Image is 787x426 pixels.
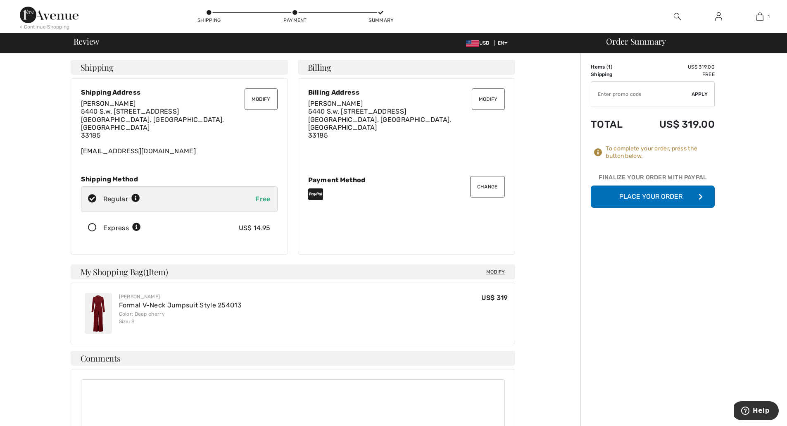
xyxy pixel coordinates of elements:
[20,7,78,23] img: 1ère Avenue
[103,223,141,233] div: Express
[308,176,505,184] div: Payment Method
[481,294,508,302] span: US$ 319
[255,195,270,203] span: Free
[146,266,149,276] span: 1
[74,37,100,45] span: Review
[486,268,505,276] span: Modify
[498,40,508,46] span: EN
[591,173,715,186] div: Finalize Your Order with PayPal
[143,266,168,277] span: ( Item)
[739,12,780,21] a: 1
[472,88,505,110] button: Modify
[81,107,224,139] span: 5440 S.w. [STREET_ADDRESS] [GEOGRAPHIC_DATA], [GEOGRAPHIC_DATA], [GEOGRAPHIC_DATA] 33185
[674,12,681,21] img: search the website
[466,40,492,46] span: USD
[596,37,782,45] div: Order Summary
[369,17,393,24] div: Summary
[119,293,242,300] div: [PERSON_NAME]
[71,351,515,366] h4: Comments
[636,71,715,78] td: Free
[591,63,636,71] td: Items ( )
[20,23,70,31] div: < Continue Shopping
[119,310,242,325] div: Color: Deep cherry Size: 8
[308,107,452,139] span: 5440 S.w. [STREET_ADDRESS] [GEOGRAPHIC_DATA], [GEOGRAPHIC_DATA], [GEOGRAPHIC_DATA] 33185
[71,264,515,279] h4: My Shopping Bag
[81,63,114,71] span: Shipping
[308,88,505,96] div: Billing Address
[591,186,715,208] button: Place Your Order
[119,301,242,309] a: Formal V-Neck Jumpsuit Style 254013
[768,13,770,20] span: 1
[636,110,715,138] td: US$ 319.00
[466,40,479,47] img: US Dollar
[608,64,611,70] span: 1
[709,12,729,22] a: Sign In
[591,82,692,107] input: Promo code
[591,110,636,138] td: Total
[715,12,722,21] img: My Info
[81,88,278,96] div: Shipping Address
[245,88,278,110] button: Modify
[636,63,715,71] td: US$ 319.00
[591,71,636,78] td: Shipping
[81,100,136,107] span: [PERSON_NAME]
[81,175,278,183] div: Shipping Method
[239,223,271,233] div: US$ 14.95
[470,176,505,198] button: Change
[197,17,221,24] div: Shipping
[85,293,112,334] img: Formal V-Neck Jumpsuit Style 254013
[692,90,708,98] span: Apply
[606,145,715,160] div: To complete your order, press the button below.
[756,12,763,21] img: My Bag
[308,100,363,107] span: [PERSON_NAME]
[103,194,140,204] div: Regular
[308,63,331,71] span: Billing
[81,100,278,155] div: [EMAIL_ADDRESS][DOMAIN_NAME]
[283,17,307,24] div: Payment
[734,401,779,422] iframe: Opens a widget where you can find more information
